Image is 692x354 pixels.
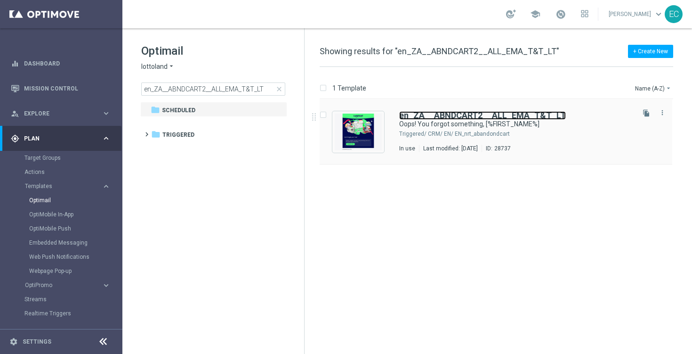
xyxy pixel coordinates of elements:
[428,130,633,138] div: Triggered/CRM/EN/EN_nrt_abandondcart
[665,5,683,23] div: EC
[168,62,175,71] i: arrow_drop_down
[24,278,121,292] div: OptiPromo
[482,145,511,152] div: ID:
[634,82,673,94] button: Name (A-Z)arrow_drop_down
[399,120,611,129] a: Oops! You forgot something, [%FIRST_NAME%]
[29,193,121,207] div: Optimail
[24,111,102,116] span: Explore
[24,151,121,165] div: Target Groups
[399,111,566,120] a: en_ZA__ABNDCART2__ALL_EMA_T&T_LT
[141,43,285,58] h1: Optimail
[29,207,121,222] div: OptiMobile In-App
[11,76,111,101] div: Mission Control
[29,253,98,261] a: Web Push Notifications
[29,250,121,264] div: Web Push Notifications
[399,120,633,129] div: Oops! You forgot something, [%FIRST_NAME%]
[24,136,102,141] span: Plan
[11,109,19,118] i: person_search
[399,110,566,120] b: en_ZA__ABNDCART2__ALL_EMA_T&T_LT
[24,76,111,101] a: Mission Control
[24,154,98,162] a: Target Groups
[24,310,98,317] a: Realtime Triggers
[335,114,382,150] img: 28737.jpeg
[653,9,664,19] span: keyboard_arrow_down
[11,134,19,143] i: gps_fixed
[102,329,111,338] i: keyboard_arrow_right
[11,134,102,143] div: Plan
[640,107,652,119] button: file_copy
[419,145,482,152] div: Last modified: [DATE]
[25,282,102,288] div: OptiPromo
[24,306,121,321] div: Realtime Triggers
[162,131,194,139] span: Triggered
[659,109,666,116] i: more_vert
[628,45,673,58] button: + Create New
[29,267,98,275] a: Webpage Pop-up
[102,109,111,118] i: keyboard_arrow_right
[332,84,366,92] p: 1 Template
[275,85,283,93] span: close
[25,183,102,189] div: Templates
[24,281,111,289] button: OptiPromo keyboard_arrow_right
[162,106,195,115] span: Scheduled
[23,339,51,345] a: Settings
[11,59,19,68] i: equalizer
[658,107,667,118] button: more_vert
[29,225,98,232] a: OptiMobile Push
[102,281,111,290] i: keyboard_arrow_right
[102,182,111,191] i: keyboard_arrow_right
[29,236,121,250] div: Embedded Messaging
[399,145,415,152] div: In use
[10,110,111,117] button: person_search Explore keyboard_arrow_right
[102,134,111,143] i: keyboard_arrow_right
[25,282,92,288] span: OptiPromo
[494,145,511,152] div: 28737
[11,51,111,76] div: Dashboard
[24,165,121,179] div: Actions
[665,84,672,92] i: arrow_drop_down
[29,197,98,204] a: Optimail
[11,109,102,118] div: Explore
[530,9,540,19] span: school
[24,296,98,303] a: Streams
[24,51,111,76] a: Dashboard
[29,222,121,236] div: OptiMobile Push
[141,62,168,71] span: lottoland
[29,264,121,278] div: Webpage Pop-up
[643,109,650,117] i: file_copy
[10,85,111,92] button: Mission Control
[24,168,98,176] a: Actions
[25,183,92,189] span: Templates
[151,105,160,115] i: folder
[10,135,111,142] button: gps_fixed Plan keyboard_arrow_right
[29,211,98,218] a: OptiMobile In-App
[9,338,18,346] i: settings
[320,46,559,56] span: Showing results for "en_ZA__ABNDCART2__ALL_EMA_T&T_LT"
[24,179,121,278] div: Templates
[24,182,111,190] button: Templates keyboard_arrow_right
[141,82,285,96] input: Search Template
[24,292,121,306] div: Streams
[141,62,175,71] button: lottoland arrow_drop_down
[399,130,426,138] div: Triggered/
[608,7,665,21] a: [PERSON_NAME]keyboard_arrow_down
[151,130,161,139] i: folder
[310,99,690,165] div: Press SPACE to select this row.
[29,239,98,247] a: Embedded Messaging
[10,60,111,67] button: equalizer Dashboard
